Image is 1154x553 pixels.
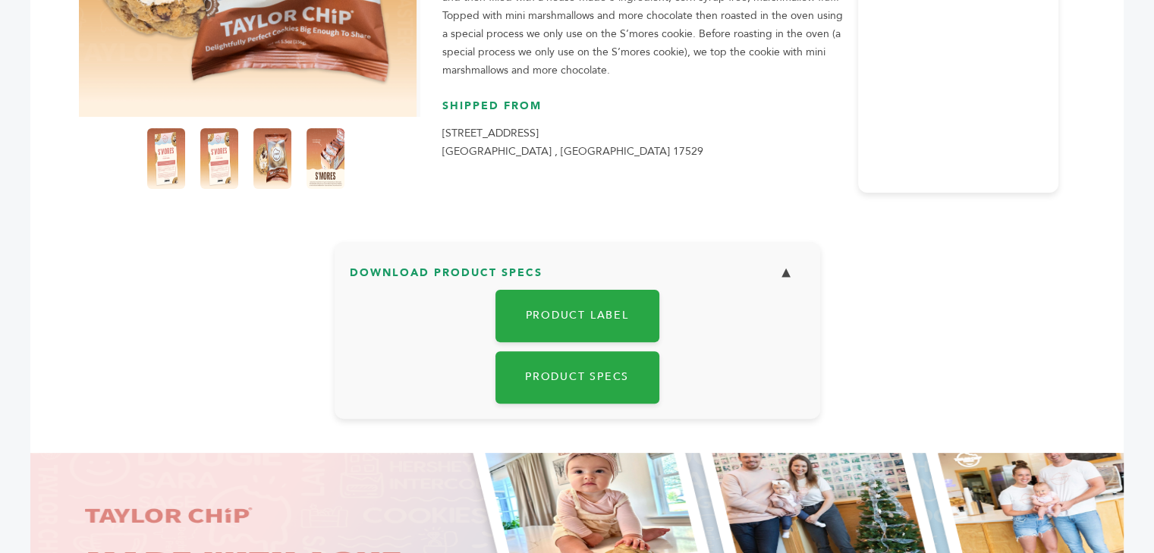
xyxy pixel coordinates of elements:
img: Taylor Chip S'mores 6 innerpacks per case 5.5 oz [307,128,344,189]
a: Product Label [495,290,659,342]
button: ▼ [767,257,805,290]
img: Taylor Chip S'mores 6 innerpacks per case 5.5 oz [253,128,291,189]
img: Taylor Chip S'mores 6 innerpacks per case 5.5 oz Nutrition Info [200,128,238,189]
a: Product Specs [495,351,659,404]
img: Taylor Chip S'mores 6 innerpacks per case 5.5 oz Product Label [147,128,185,189]
h3: Shipped From [442,99,843,125]
p: [STREET_ADDRESS] [GEOGRAPHIC_DATA] , [GEOGRAPHIC_DATA] 17529 [442,124,843,161]
h3: Download Product Specs [350,257,805,301]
